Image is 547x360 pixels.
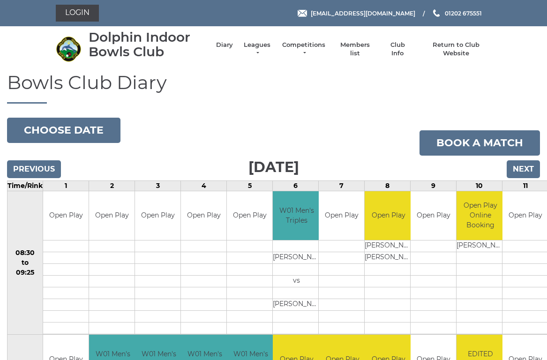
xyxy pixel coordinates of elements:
[432,9,482,18] a: Phone us 01202 675551
[445,9,482,16] span: 01202 675551
[420,130,540,156] a: Book a match
[311,9,415,16] span: [EMAIL_ADDRESS][DOMAIN_NAME]
[365,240,412,252] td: [PERSON_NAME]
[365,180,411,191] td: 8
[56,5,99,22] a: Login
[384,41,411,58] a: Club Info
[420,41,491,58] a: Return to Club Website
[89,191,135,240] td: Open Play
[227,191,272,240] td: Open Play
[298,9,415,18] a: Email [EMAIL_ADDRESS][DOMAIN_NAME]
[433,9,440,17] img: Phone us
[135,191,180,240] td: Open Play
[319,180,365,191] td: 7
[411,191,456,240] td: Open Play
[181,180,227,191] td: 4
[365,191,412,240] td: Open Play
[273,299,320,311] td: [PERSON_NAME]
[273,180,319,191] td: 6
[89,180,135,191] td: 2
[457,191,504,240] td: Open Play Online Booking
[457,240,504,252] td: [PERSON_NAME]
[7,118,120,143] button: Choose date
[7,180,43,191] td: Time/Rink
[507,160,540,178] input: Next
[56,36,82,62] img: Dolphin Indoor Bowls Club
[319,191,364,240] td: Open Play
[365,252,412,264] td: [PERSON_NAME]
[7,160,61,178] input: Previous
[273,252,320,264] td: [PERSON_NAME]
[281,41,326,58] a: Competitions
[336,41,375,58] a: Members list
[43,191,89,240] td: Open Play
[7,72,540,104] h1: Bowls Club Diary
[411,180,457,191] td: 9
[216,41,233,49] a: Diary
[43,180,89,191] td: 1
[273,276,320,287] td: vs
[89,30,207,59] div: Dolphin Indoor Bowls Club
[7,191,43,335] td: 08:30 to 09:25
[135,180,181,191] td: 3
[227,180,273,191] td: 5
[457,180,502,191] td: 10
[273,191,320,240] td: W01 Men's Triples
[298,10,307,17] img: Email
[242,41,272,58] a: Leagues
[181,191,226,240] td: Open Play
